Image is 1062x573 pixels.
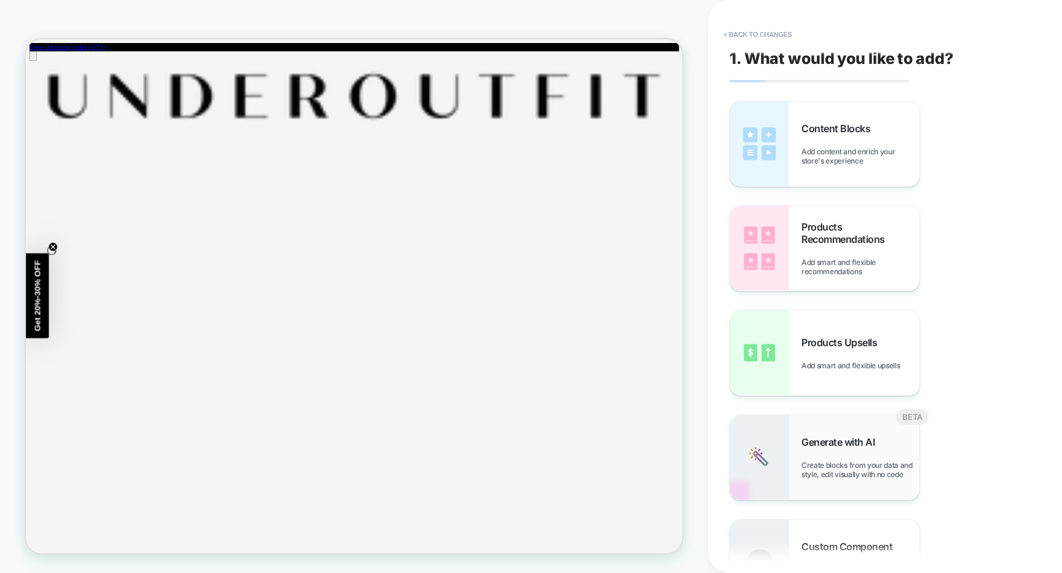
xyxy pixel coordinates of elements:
[896,409,929,425] div: BETA
[5,29,871,122] img: Logo
[801,221,919,245] span: Products Recommendations
[801,436,881,448] span: Generate with AI
[801,540,899,553] span: Custom Component
[5,114,871,124] a: Go to homepage
[801,361,906,370] span: Add smart and flexible upsells
[801,336,883,349] span: Products Upsells
[801,122,876,135] span: Content Blocks
[730,49,953,68] span: 1. What would you like to add?
[28,275,41,288] button: Close teaser
[801,147,919,165] span: Add content and enrich your store's experience
[5,5,881,16] div: 1 / 1
[717,25,798,44] button: < Back to changes
[801,258,919,276] span: Add smart and flexible recommendations
[801,460,919,479] span: Create blocks from your data and style, edit visually with no code
[26,39,683,552] iframe: To enrich screen reader interactions, please activate Accessibility in Grammarly extension settings
[5,16,15,29] button: Open menu
[9,294,22,389] span: Get 20%-30% OFF
[5,5,109,15] a: Free shipping orders $75+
